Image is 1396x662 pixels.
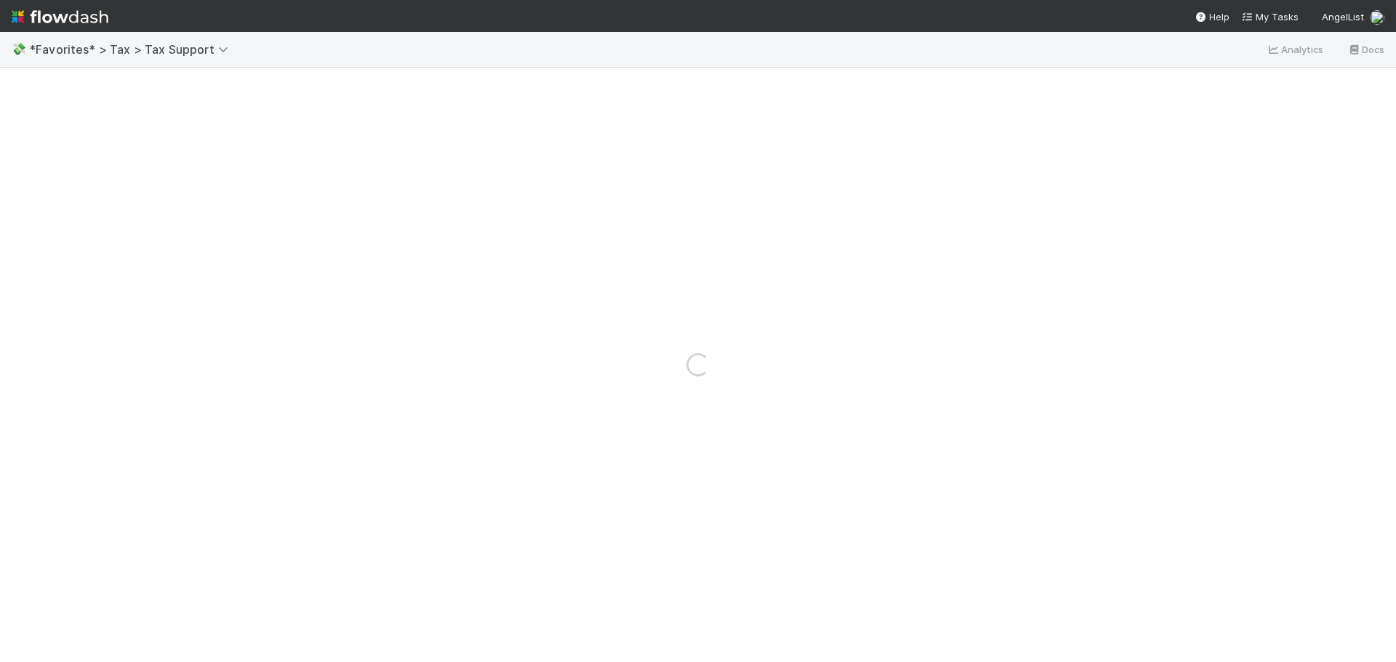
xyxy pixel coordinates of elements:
[1370,10,1384,25] img: avatar_cfa6ccaa-c7d9-46b3-b608-2ec56ecf97ad.png
[1322,11,1364,23] span: AngelList
[1195,9,1229,24] div: Help
[1241,11,1299,23] span: My Tasks
[1347,41,1384,58] a: Docs
[1267,41,1324,58] a: Analytics
[1241,9,1299,24] a: My Tasks
[12,43,26,55] span: 💸
[12,4,108,29] img: logo-inverted-e16ddd16eac7371096b0.svg
[29,42,236,57] span: *Favorites* > Tax > Tax Support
